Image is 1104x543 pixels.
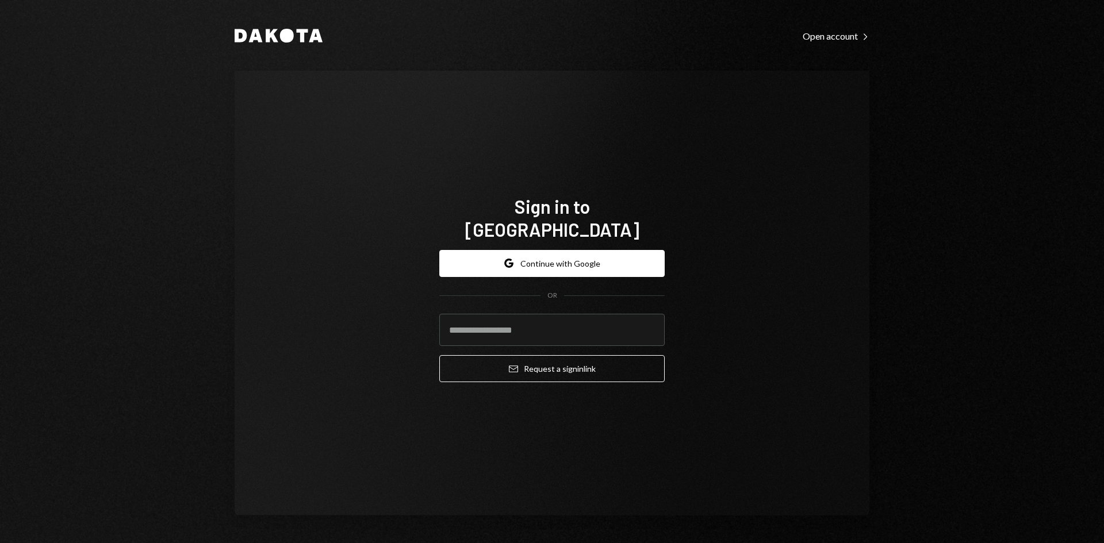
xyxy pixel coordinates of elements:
div: OR [547,291,557,301]
div: Open account [803,30,869,42]
a: Open account [803,29,869,42]
h1: Sign in to [GEOGRAPHIC_DATA] [439,195,665,241]
button: Request a signinlink [439,355,665,382]
button: Continue with Google [439,250,665,277]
